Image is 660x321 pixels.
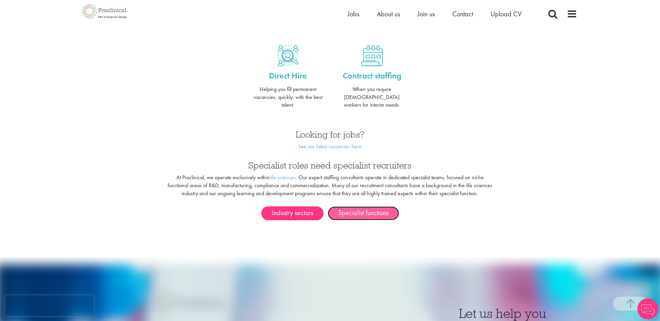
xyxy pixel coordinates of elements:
a: Upload CV [491,9,522,18]
a: Specialist functions [328,206,399,220]
a: About us [377,9,400,18]
img: Direct hire [277,45,299,66]
a: Direct Hire [251,70,325,82]
a: Industry sectors [261,206,324,220]
a: Contact [452,9,473,18]
a: life sciences [270,174,296,181]
a: Contract staffing [335,45,409,66]
h3: Looking for jobs? [251,130,409,139]
a: Direct hire [251,45,325,66]
a: Join us [418,9,435,18]
p: At Proclinical, we operate exclusively within . Our expert staffing consultants operate in dedica... [167,174,493,198]
p: When you require [DEMOGRAPHIC_DATA] workers for interim needs. [335,85,409,109]
a: See our latest vacancies here [298,143,361,150]
h3: Specialist roles need specialist recruiters [167,161,493,170]
a: Contract staffing [335,70,409,82]
iframe: reCAPTCHA [5,295,94,316]
a: Jobs [348,9,359,18]
p: Helping you fill permanent vacancies, quickly, with the best talent. [251,85,325,109]
img: Chatbot [637,298,658,319]
img: Contract staffing [361,45,383,66]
